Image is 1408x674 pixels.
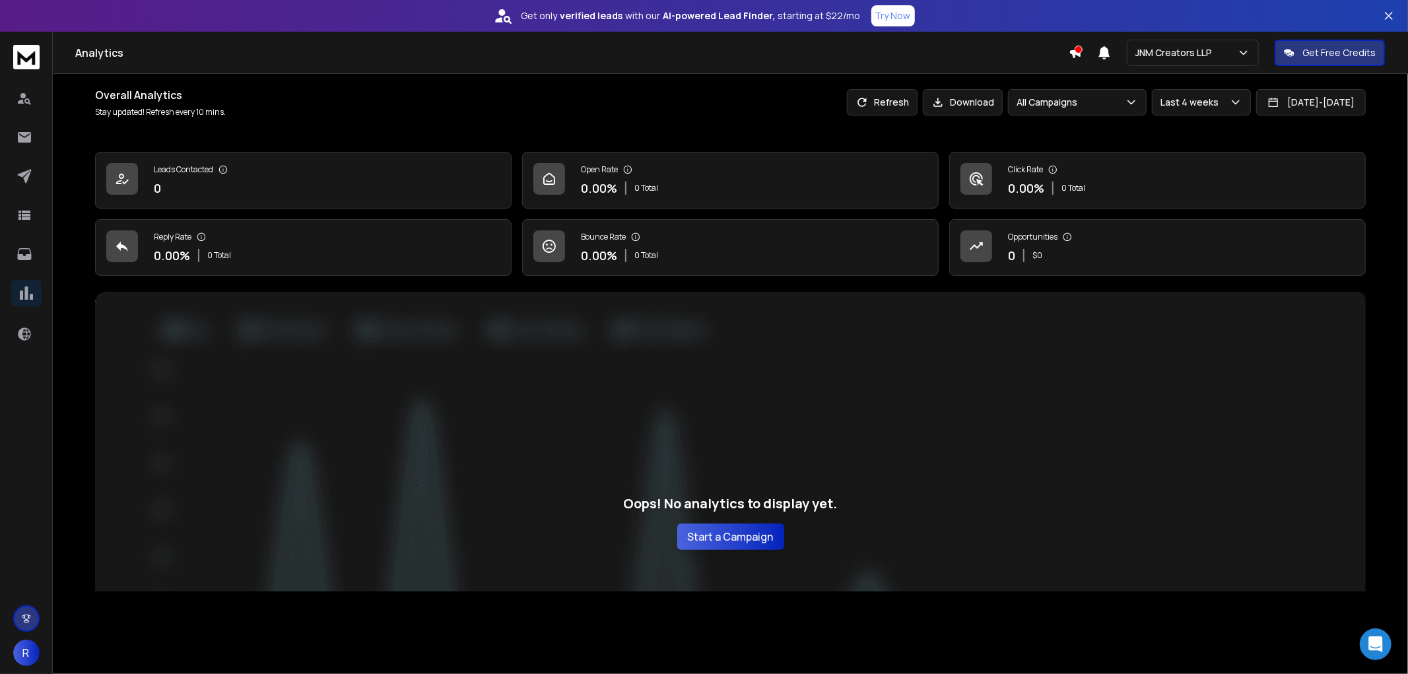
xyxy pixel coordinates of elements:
[1302,46,1376,59] p: Get Free Credits
[13,45,40,69] img: logo
[95,107,226,118] p: Stay updated! Refresh every 10 mins.
[1360,628,1391,660] div: Open Intercom Messenger
[1160,96,1224,109] p: Last 4 weeks
[949,152,1366,209] a: Click Rate0.00%0 Total
[871,5,915,26] button: Try Now
[949,219,1366,276] a: Opportunities0$0
[663,9,776,22] strong: AI-powered Lead Finder,
[1008,179,1044,197] p: 0.00 %
[95,152,512,209] a: Leads Contacted0
[521,9,861,22] p: Get only with our starting at $22/mo
[207,250,231,261] p: 0 Total
[1135,46,1217,59] p: JNM Creators LLP
[154,179,161,197] p: 0
[1275,40,1385,66] button: Get Free Credits
[522,219,939,276] a: Bounce Rate0.00%0 Total
[1008,164,1043,175] p: Click Rate
[581,232,626,242] p: Bounce Rate
[581,246,617,265] p: 0.00 %
[1256,89,1366,116] button: [DATE]-[DATE]
[560,9,623,22] strong: verified leads
[581,179,617,197] p: 0.00 %
[581,164,618,175] p: Open Rate
[634,250,658,261] p: 0 Total
[1017,96,1083,109] p: All Campaigns
[154,246,190,265] p: 0.00 %
[75,45,1069,61] h1: Analytics
[950,96,994,109] p: Download
[13,640,40,666] button: R
[522,152,939,209] a: Open Rate0.00%0 Total
[624,494,838,550] div: Oops! No analytics to display yet.
[923,89,1003,116] button: Download
[875,9,911,22] p: Try Now
[154,232,191,242] p: Reply Rate
[95,219,512,276] a: Reply Rate0.00%0 Total
[634,183,658,193] p: 0 Total
[154,164,213,175] p: Leads Contacted
[847,89,918,116] button: Refresh
[95,87,226,103] h1: Overall Analytics
[1008,246,1015,265] p: 0
[874,96,909,109] p: Refresh
[1032,250,1042,261] p: $ 0
[1008,232,1057,242] p: Opportunities
[1061,183,1085,193] p: 0 Total
[677,523,784,550] button: Start a Campaign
